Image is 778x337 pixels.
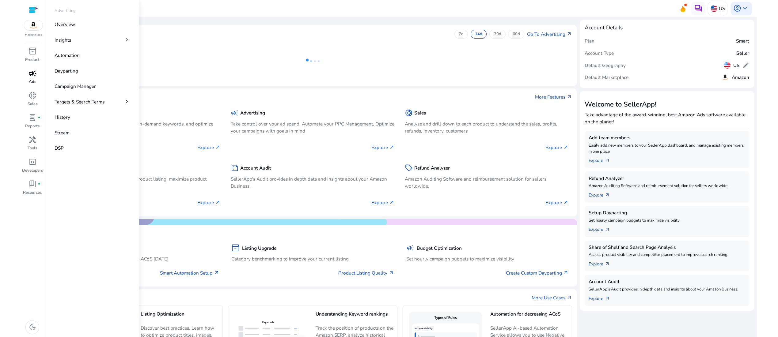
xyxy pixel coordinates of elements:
[567,32,572,37] span: arrow_outward
[389,145,395,150] span: arrow_outward
[55,21,75,28] p: Overview
[231,255,394,262] p: Category benchmarking to improve your current listing
[733,4,741,12] span: account_circle
[589,224,615,233] a: Explorearrow_outward
[459,32,464,37] p: 7d
[589,286,745,293] p: SellerApp's Audit provides in depth data and insights about your Amazon Business.
[417,245,462,251] h5: Budget Optimization
[406,255,568,262] p: Set hourly campaign budgets to maximize visibility
[231,244,239,252] span: inventory_2
[197,144,221,151] p: Explore
[242,245,276,251] h5: Listing Upgrade
[123,98,130,105] span: chevron_right
[527,31,572,38] a: Go To Advertisingarrow_outward
[28,114,36,122] span: lab_profile
[389,270,394,276] span: arrow_outward
[604,158,610,163] span: arrow_outward
[711,5,717,12] img: us.svg
[141,311,219,322] h5: Listing Optimization
[25,57,40,63] p: Product
[513,32,520,37] p: 60d
[475,32,482,37] p: 14d
[28,145,37,152] p: Tools
[55,8,76,14] p: Advertising
[589,189,615,199] a: Explorearrow_outward
[724,62,731,69] img: us.svg
[214,270,219,276] span: arrow_outward
[406,244,414,252] span: campaign
[567,295,572,301] span: arrow_outward
[589,252,745,258] p: Assess product visibility and competitor placement to improve search ranking.
[604,296,610,301] span: arrow_outward
[21,157,44,179] a: code_blocksDevelopers
[21,112,44,134] a: lab_profilefiber_manual_recordReports
[589,293,615,302] a: Explorearrow_outward
[721,73,729,81] img: amazon.svg
[197,199,221,206] p: Explore
[55,129,70,136] p: Stream
[231,164,239,172] span: summarize
[585,38,594,44] h5: Plan
[719,3,725,14] p: US
[38,116,40,119] span: fiber_manual_record
[29,79,36,85] p: Ads
[567,94,572,100] span: arrow_outward
[414,165,450,171] h5: Refund Analyzer
[585,63,626,68] h5: Default Geography
[732,75,749,80] h5: Amazon
[389,200,395,205] span: arrow_outward
[28,69,36,77] span: campaign
[736,51,749,56] h5: Seller
[21,179,44,201] a: book_4fiber_manual_recordResources
[604,261,610,267] span: arrow_outward
[28,136,36,144] span: handyman
[55,114,70,121] p: History
[215,200,221,205] span: arrow_outward
[563,200,569,205] span: arrow_outward
[733,63,740,68] h5: US
[589,245,745,250] h5: Share of Shelf and Search Page Analysis
[55,67,78,74] p: Dayparting
[28,180,36,188] span: book_4
[28,47,36,55] span: inventory_2
[604,227,610,233] span: arrow_outward
[563,270,569,276] span: arrow_outward
[589,183,745,189] p: Amazon Auditing Software and reimbursement solution for sellers worldwide.
[240,165,271,171] h5: Account Audit
[160,269,219,276] a: Smart Automation Setup
[494,32,501,37] p: 30d
[405,109,413,117] span: donut_small
[28,101,37,107] p: Sales
[55,36,71,43] p: Insights
[405,120,569,134] p: Analyze and drill down to each product to understand the sales, profits, refunds, inventory, cust...
[563,145,569,150] span: arrow_outward
[24,20,43,30] img: amazon.svg
[532,294,572,301] a: More Use Casesarrow_outward
[55,98,104,105] p: Targets & Search Terms
[231,120,395,134] p: Take control over your ad spend, Automate your PPC Management, Optimize your campaigns with goals...
[215,145,221,150] span: arrow_outward
[21,68,44,90] a: campaignAds
[25,33,42,37] p: Marketplace
[736,38,749,44] h5: Smart
[545,144,568,151] p: Explore
[21,134,44,156] a: handymanTools
[589,135,745,140] h5: Add team members
[589,218,745,224] p: Set hourly campaign budgets to maximize visibility
[589,279,745,284] h5: Account Audit
[589,258,615,268] a: Explorearrow_outward
[371,144,395,151] p: Explore
[414,110,426,116] h5: Sales
[535,93,572,100] a: More Featuresarrow_outward
[28,158,36,166] span: code_blocks
[55,144,64,152] p: DSP
[28,92,36,99] span: donut_small
[589,155,615,164] a: Explorearrow_outward
[240,110,265,116] h5: Advertising
[405,175,569,189] p: Amazon Auditing Software and reimbursement solution for sellers worldwide.
[21,46,44,68] a: inventory_2Product
[28,323,36,331] span: dark_mode
[25,123,40,129] p: Reports
[585,100,749,108] h3: Welcome to SellerApp!
[38,183,40,185] span: fiber_manual_record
